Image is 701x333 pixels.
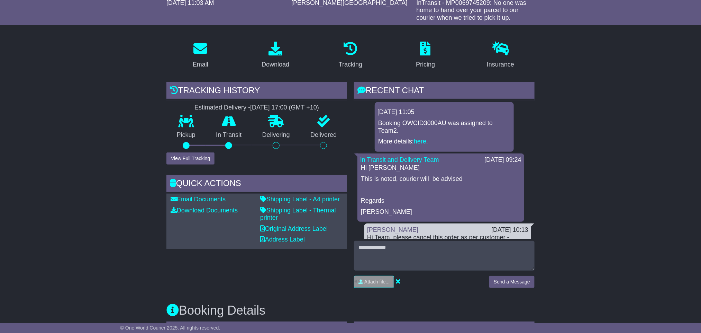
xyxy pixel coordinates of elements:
div: Estimated Delivery - [166,104,347,112]
a: Email [188,39,213,72]
a: Tracking [334,39,367,72]
span: © One World Courier 2025. All rights reserved. [120,325,220,331]
button: Send a Message [489,276,535,288]
a: Insurance [482,39,519,72]
p: [PERSON_NAME] [361,208,521,216]
div: Tracking [339,60,362,69]
a: Pricing [411,39,439,72]
a: Shipping Label - A4 printer [260,196,340,203]
p: In Transit [206,131,252,139]
p: This is noted, courier will be advised [361,175,521,183]
div: Email [193,60,208,69]
div: Insurance [487,60,514,69]
p: Pickup [166,131,206,139]
div: Quick Actions [166,175,347,194]
a: Shipping Label - Thermal printer [260,207,336,221]
a: here [414,138,426,145]
a: Address Label [260,236,305,243]
div: Download [262,60,289,69]
h3: Booking Details [166,304,535,317]
p: Regards [361,197,521,205]
button: View Full Tracking [166,152,215,165]
div: Hi Team, please cancel this order as per customer - [PERSON_NAME] [367,234,528,249]
a: Download [257,39,294,72]
div: [DATE] 11:05 [377,108,511,116]
div: RECENT CHAT [354,82,535,101]
a: In Transit and Delivery Team [360,156,439,163]
div: [DATE] 10:13 [491,226,528,234]
a: Download Documents [171,207,238,214]
a: [PERSON_NAME] [367,226,418,233]
div: Tracking history [166,82,347,101]
p: Delivered [300,131,347,139]
div: [DATE] 17:00 (GMT +10) [250,104,319,112]
div: Pricing [416,60,435,69]
a: Email Documents [171,196,226,203]
p: Hi [PERSON_NAME] [361,164,521,172]
p: Booking OWCID3000AU was assigned to Team2. [378,120,510,134]
p: Delivering [252,131,300,139]
p: More details: . [378,138,510,146]
a: Original Address Label [260,225,328,232]
div: [DATE] 09:24 [484,156,521,164]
